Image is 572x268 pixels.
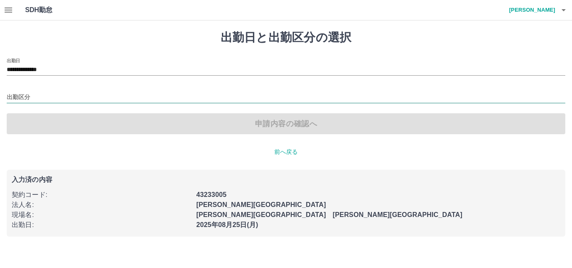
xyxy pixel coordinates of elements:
p: 法人名 : [12,200,191,210]
p: 入力済の内容 [12,176,560,183]
p: 前へ戻る [7,148,565,156]
p: 現場名 : [12,210,191,220]
b: 43233005 [196,191,227,198]
b: [PERSON_NAME][GEOGRAPHIC_DATA] [196,201,326,208]
label: 出勤日 [7,57,20,64]
p: 出勤日 : [12,220,191,230]
b: 2025年08月25日(月) [196,221,258,228]
p: 契約コード : [12,190,191,200]
h1: 出勤日と出勤区分の選択 [7,31,565,45]
b: [PERSON_NAME][GEOGRAPHIC_DATA] [PERSON_NAME][GEOGRAPHIC_DATA] [196,211,463,218]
